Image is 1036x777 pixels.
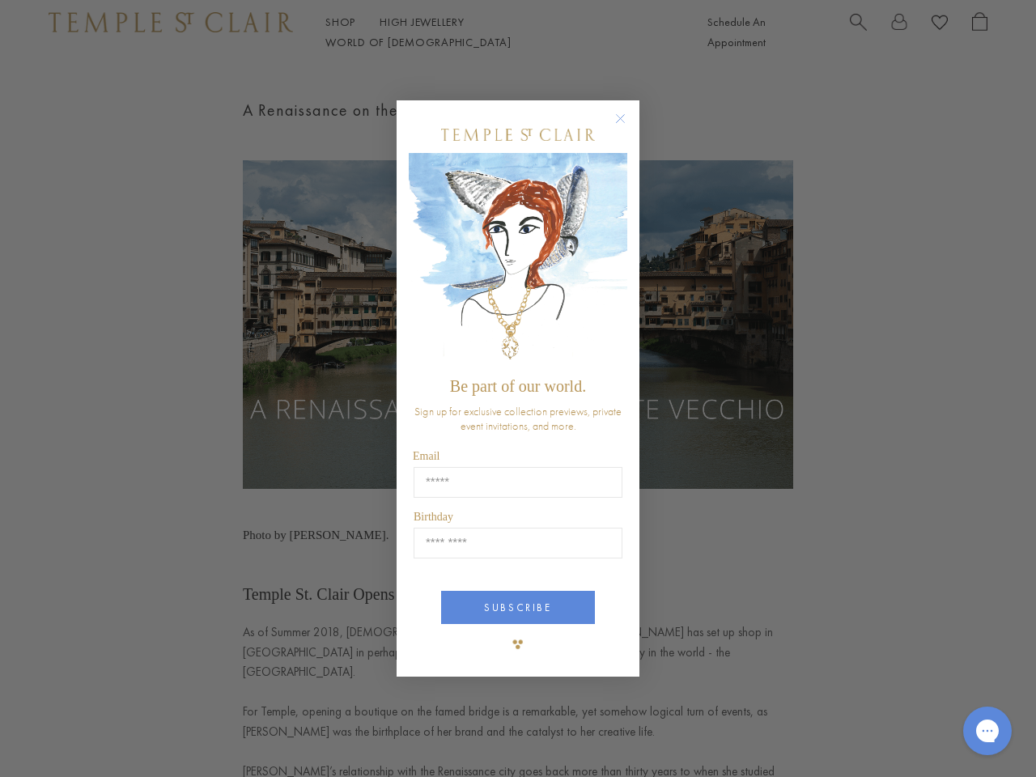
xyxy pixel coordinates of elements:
input: Email [414,467,622,498]
img: Temple St. Clair [441,129,595,141]
span: Email [413,450,439,462]
span: Sign up for exclusive collection previews, private event invitations, and more. [414,404,622,433]
button: Close dialog [618,117,639,137]
iframe: Gorgias live chat messenger [955,701,1020,761]
button: SUBSCRIBE [441,591,595,624]
img: c4a9eb12-d91a-4d4a-8ee0-386386f4f338.jpeg [409,153,627,369]
span: Birthday [414,511,453,523]
img: TSC [502,628,534,660]
span: Be part of our world. [450,377,586,395]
